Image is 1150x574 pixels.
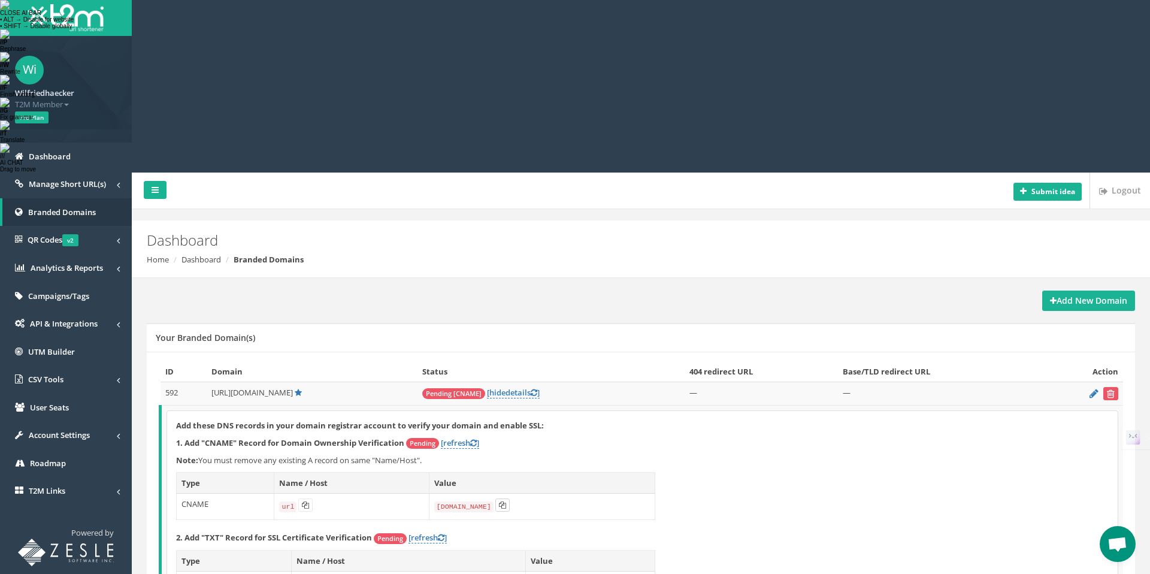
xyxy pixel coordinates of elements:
span: Analytics & Reports [31,262,103,273]
img: logo_orange.svg [19,19,29,29]
td: 592 [161,382,207,406]
a: Dashboard [181,254,221,265]
span: Campaigns/Tags [28,291,89,301]
th: Name / Host [291,550,526,572]
img: website_grey.svg [19,31,29,41]
code: url [279,502,296,512]
strong: Branded Domains [234,254,304,265]
strong: 1. Add "CNAME" Record for Domain Ownership Verification [176,437,404,448]
a: Open chat [1100,526,1136,562]
span: Pending [374,533,407,544]
td: — [685,382,839,406]
th: Value [429,472,655,494]
span: UTM Builder [28,346,75,357]
a: [refresh] [441,437,479,449]
div: v 4.0.25 [34,19,59,29]
div: Keywords nach Traffic [130,71,207,78]
span: v2 [62,234,78,246]
td: — [838,382,1042,406]
img: tab_keywords_by_traffic_grey.svg [117,70,126,79]
th: Type [177,472,274,494]
span: User Seats [30,402,69,413]
a: Logout [1090,173,1147,209]
strong: 2. Add "TXT" Record for SSL Certificate Verification [176,532,372,543]
a: [refresh] [408,532,447,543]
th: Status [417,361,685,382]
span: Roadmap [30,458,66,469]
b: Submit idea [1031,186,1075,197]
th: 404 redirect URL [685,361,839,382]
span: T2M Links [29,485,65,496]
span: Pending [406,438,439,449]
a: Default [295,387,302,398]
a: Add New Domain [1042,291,1135,311]
b: Note: [176,455,198,466]
code: [DOMAIN_NAME] [434,502,494,512]
span: [URL][DOMAIN_NAME] [211,387,293,398]
th: Value [526,550,655,572]
p: You must remove any existing A record on same "Name/Host". [176,455,1109,466]
span: Account Settings [29,430,90,440]
button: Submit idea [1013,183,1082,201]
h2: Dashboard [147,232,967,248]
div: Domain: [DOMAIN_NAME] [31,31,132,41]
td: CNAME [177,494,274,520]
span: Pending [CNAME] [422,388,485,399]
h5: Your Branded Domain(s) [156,333,255,342]
th: ID [161,361,207,382]
th: Domain [207,361,417,382]
span: QR Codes [28,234,78,245]
th: Name / Host [274,472,429,494]
strong: Add these DNS records in your domain registrar account to verify your domain and enable SSL: [176,420,544,431]
th: Base/TLD redirect URL [838,361,1042,382]
span: Branded Domains [28,207,96,217]
th: Action [1042,361,1123,382]
span: CSV Tools [28,374,63,385]
strong: Add New Domain [1050,295,1127,306]
a: [hidedetails] [487,387,540,398]
span: Powered by [71,527,114,538]
div: Domain [62,71,88,78]
img: tab_domain_overview_orange.svg [49,70,58,79]
span: hide [489,387,506,398]
span: Manage Short URL(s) [29,179,106,189]
img: T2M URL Shortener powered by Zesle Software Inc. [18,539,114,566]
th: Type [177,550,292,572]
span: API & Integrations [30,318,98,329]
a: Home [147,254,169,265]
